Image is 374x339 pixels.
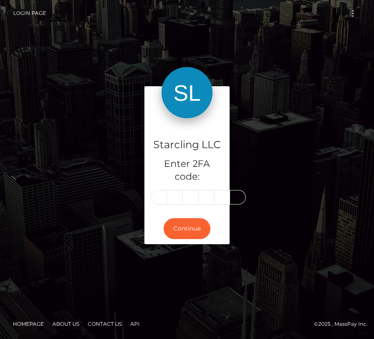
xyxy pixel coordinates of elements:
button: Toggle navigation [345,8,361,19]
a: About Us [49,317,83,330]
h4: Starcling LLC [151,137,223,152]
a: Homepage [9,317,47,330]
h5: Enter 2FA code: [151,158,223,184]
div: © 2025 , MassPay Inc. [6,319,368,329]
a: Contact Us [84,317,125,330]
img: Starcling LLC [161,67,213,118]
button: Continue [164,218,210,239]
a: API [127,317,143,330]
a: Login Page [13,4,46,22]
